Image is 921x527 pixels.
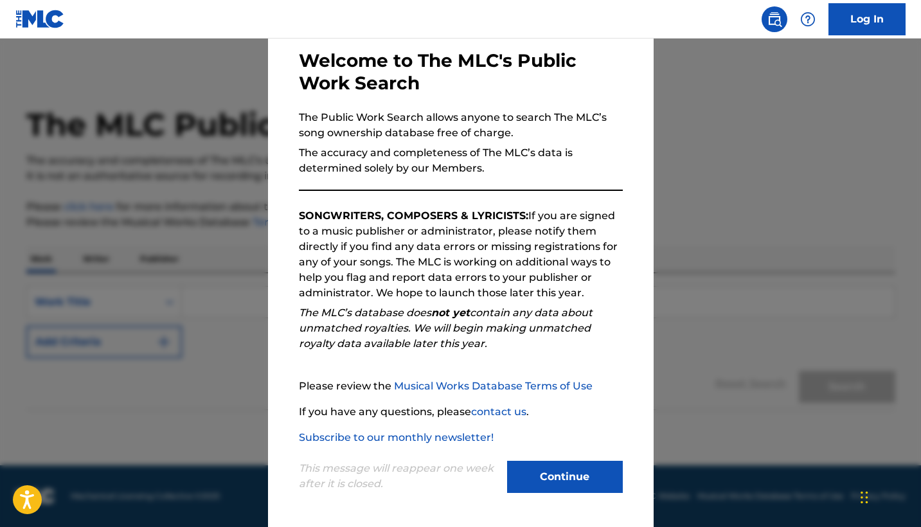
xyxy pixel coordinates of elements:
[394,380,593,392] a: Musical Works Database Terms of Use
[299,431,494,443] a: Subscribe to our monthly newsletter!
[800,12,816,27] img: help
[299,461,499,492] p: This message will reappear one week after it is closed.
[471,406,526,418] a: contact us
[431,307,470,319] strong: not yet
[762,6,787,32] a: Public Search
[299,379,623,394] p: Please review the
[507,461,623,493] button: Continue
[861,478,868,517] div: Drag
[857,465,921,527] iframe: Chat Widget
[767,12,782,27] img: search
[795,6,821,32] div: Help
[299,404,623,420] p: If you have any questions, please .
[299,210,528,222] strong: SONGWRITERS, COMPOSERS & LYRICISTS:
[299,307,593,350] em: The MLC’s database does contain any data about unmatched royalties. We will begin making unmatche...
[299,49,623,94] h3: Welcome to The MLC's Public Work Search
[15,10,65,28] img: MLC Logo
[299,208,623,301] p: If you are signed to a music publisher or administrator, please notify them directly if you find ...
[299,110,623,141] p: The Public Work Search allows anyone to search The MLC’s song ownership database free of charge.
[299,145,623,176] p: The accuracy and completeness of The MLC’s data is determined solely by our Members.
[828,3,906,35] a: Log In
